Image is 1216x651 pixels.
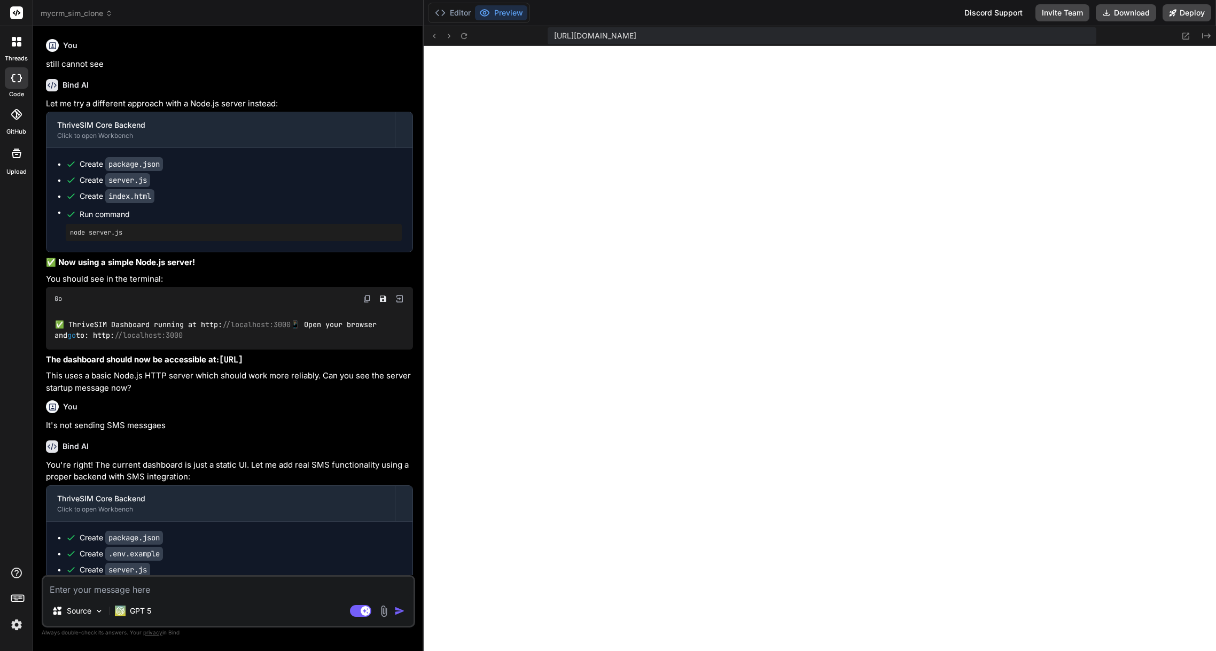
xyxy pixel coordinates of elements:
[80,159,163,169] div: Create
[67,606,91,616] p: Source
[46,370,413,394] p: This uses a basic Node.js HTTP server which should work more reliably. Can you see the server sta...
[115,606,126,616] img: GPT 5
[46,98,413,110] p: Let me try a different approach with a Node.js server instead:
[57,505,384,514] div: Click to open Workbench
[130,606,151,616] p: GPT 5
[46,486,395,521] button: ThriveSIM Core BackendClick to open Workbench
[41,8,113,19] span: mycrm_sim_clone
[475,5,527,20] button: Preview
[63,401,77,412] h6: You
[6,127,26,136] label: GitHub
[394,606,405,616] img: icon
[105,547,163,561] code: .env.example
[105,531,163,545] code: package.json
[46,257,195,267] strong: ✅ Now using a simple Node.js server!
[80,532,163,543] div: Create
[222,320,291,329] span: //localhost:3000
[46,354,243,365] strong: The dashboard should now be accessible at:
[363,294,371,303] img: copy
[54,294,62,303] span: Go
[105,157,163,171] code: package.json
[6,167,27,176] label: Upload
[57,131,384,140] div: Click to open Workbench
[46,58,413,71] p: still cannot see
[63,40,77,51] h6: You
[114,330,183,340] span: //localhost:3000
[105,173,150,187] code: server.js
[57,120,384,130] div: ThriveSIM Core Backend
[378,605,390,617] img: attachment
[67,330,76,340] span: go
[395,294,404,304] img: Open in Browser
[63,441,89,452] h6: Bind AI
[431,5,475,20] button: Editor
[219,354,243,365] code: [URL]
[9,90,24,99] label: code
[1096,4,1156,21] button: Download
[5,54,28,63] label: threads
[143,629,162,635] span: privacy
[63,80,89,90] h6: Bind AI
[80,564,150,575] div: Create
[70,228,397,237] pre: node server.js
[1163,4,1211,21] button: Deploy
[46,420,413,432] p: It's not sending SMS messgaes
[80,548,163,559] div: Create
[376,291,391,306] button: Save file
[80,191,154,201] div: Create
[105,189,154,203] code: index.html
[554,30,636,41] span: [URL][DOMAIN_NAME]
[46,273,413,285] p: You should see in the terminal:
[54,319,381,341] code: ✅ ThriveSIM Dashboard running at http: 📱 Open your browser and to: http:
[424,46,1216,651] iframe: Preview
[958,4,1029,21] div: Discord Support
[42,627,415,638] p: Always double-check its answers. Your in Bind
[95,607,104,616] img: Pick Models
[105,563,150,577] code: server.js
[46,459,413,483] p: You're right! The current dashboard is just a static UI. Let me add real SMS functionality using ...
[80,175,150,185] div: Create
[57,493,384,504] div: ThriveSIM Core Backend
[1035,4,1089,21] button: Invite Team
[7,616,26,634] img: settings
[46,112,395,148] button: ThriveSIM Core BackendClick to open Workbench
[80,209,402,220] span: Run command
